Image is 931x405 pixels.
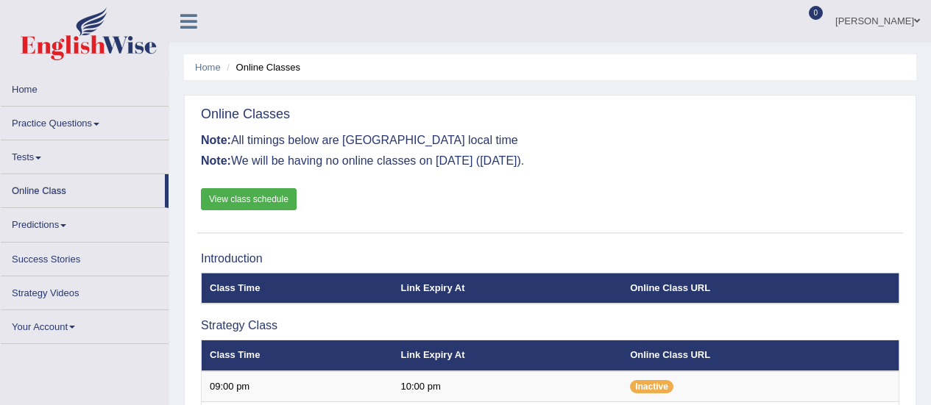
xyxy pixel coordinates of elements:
[393,340,623,371] th: Link Expiry At
[201,319,899,332] h3: Strategy Class
[201,154,899,168] h3: We will be having no online classes on [DATE] ([DATE]).
[1,243,169,271] a: Success Stories
[622,340,899,371] th: Online Class URL
[201,188,297,210] a: View class schedule
[1,107,169,135] a: Practice Questions
[201,154,231,167] b: Note:
[1,73,169,101] a: Home
[201,134,899,147] h3: All timings below are [GEOGRAPHIC_DATA] local time
[201,107,290,122] h2: Online Classes
[1,276,169,305] a: Strategy Videos
[630,380,673,393] span: Inactive
[202,273,393,304] th: Class Time
[622,273,899,304] th: Online Class URL
[202,340,393,371] th: Class Time
[223,60,300,74] li: Online Classes
[809,6,824,20] span: 0
[201,134,231,146] b: Note:
[393,371,623,402] td: 10:00 pm
[1,140,169,169] a: Tests
[393,273,623,304] th: Link Expiry At
[201,252,899,265] h3: Introduction
[1,208,169,237] a: Predictions
[195,62,221,73] a: Home
[1,310,169,339] a: Your Account
[1,174,165,203] a: Online Class
[202,371,393,402] td: 09:00 pm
